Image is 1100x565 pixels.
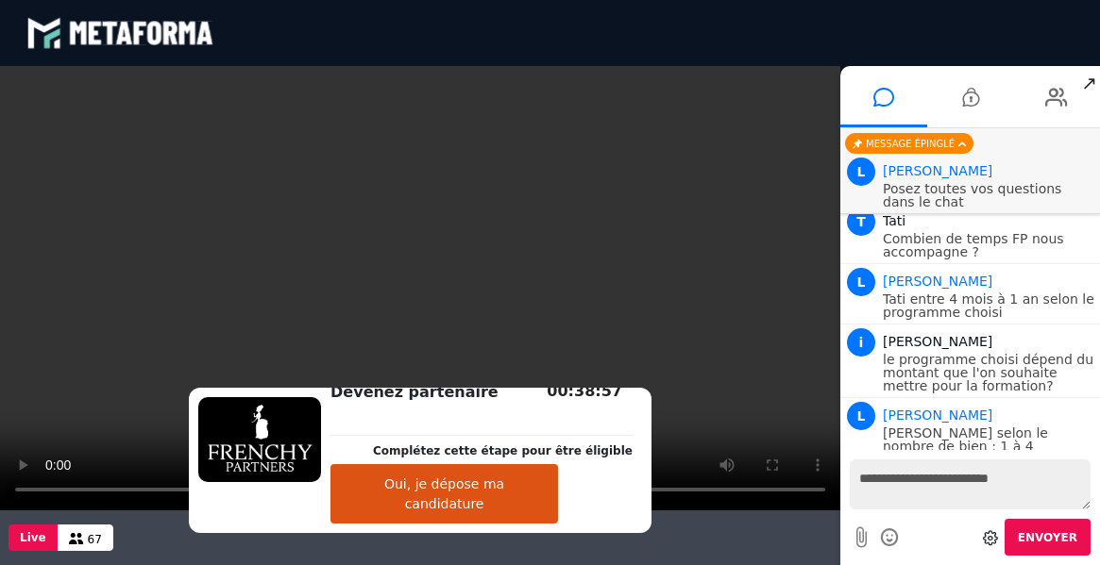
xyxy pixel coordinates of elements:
span: [PERSON_NAME] [883,334,992,349]
span: Animateur [883,163,992,178]
span: L [847,268,875,296]
span: 67 [88,533,102,546]
span: Animateur [883,407,992,423]
button: Oui, je dépose ma candidature [330,464,558,523]
h2: Devenez partenaire [330,381,633,404]
div: Message épinglé [845,133,973,154]
span: T [847,208,875,236]
span: L [847,402,875,430]
p: [PERSON_NAME] selon le nombre de bien : 1 à 4 [883,426,1095,453]
span: ↗ [1078,66,1100,100]
span: Animateur [883,274,992,289]
button: Envoyer [1005,519,1091,556]
img: 1758176636418-X90kMVC3nBIL3z60WzofmoLaWTDHBoMX.png [198,397,321,482]
span: Tati [883,213,905,228]
span: Envoyer [1018,531,1077,544]
button: Live [8,524,58,551]
span: i [847,328,875,357]
span: L [847,158,875,186]
p: Posez toutes vos questions dans le chat [883,182,1095,208]
p: Complétez cette étape pour être éligible [373,442,633,459]
span: 00:38:57 [547,382,622,400]
p: Combien de temps FP nous accompagne ? [883,232,1095,258]
p: le programme choisi dépend du montant que l'on souhaite mettre pour la formation? [883,353,1095,392]
p: Tati entre 4 mois à 1 an selon le programme choisi [883,292,1095,319]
